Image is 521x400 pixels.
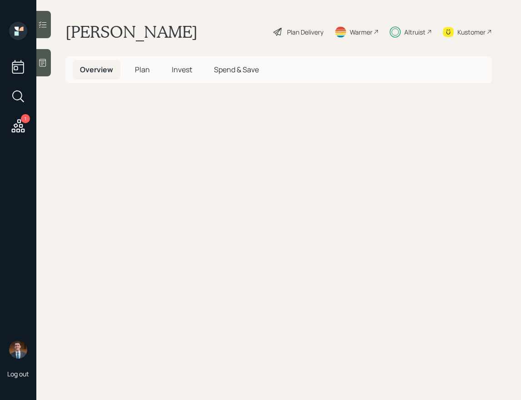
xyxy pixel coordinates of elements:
[457,27,486,37] div: Kustomer
[21,114,30,123] div: 1
[80,65,113,75] span: Overview
[172,65,192,75] span: Invest
[404,27,426,37] div: Altruist
[7,370,29,378] div: Log out
[214,65,259,75] span: Spend & Save
[287,27,323,37] div: Plan Delivery
[9,340,27,359] img: hunter_neumayer.jpg
[135,65,150,75] span: Plan
[65,22,198,42] h1: [PERSON_NAME]
[350,27,372,37] div: Warmer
